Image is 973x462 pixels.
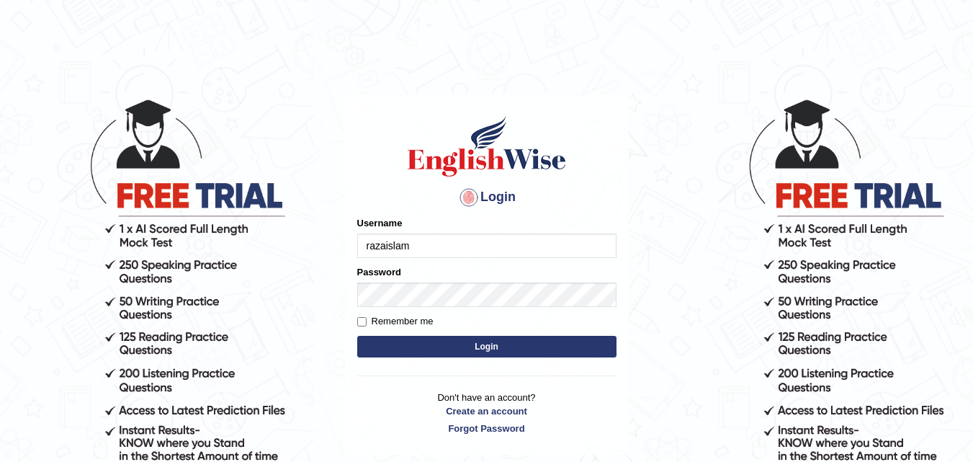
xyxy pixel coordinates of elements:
[405,114,569,179] img: Logo of English Wise sign in for intelligent practice with AI
[357,265,401,279] label: Password
[357,404,616,418] a: Create an account
[357,314,434,329] label: Remember me
[357,186,616,209] h4: Login
[357,336,616,357] button: Login
[357,422,616,435] a: Forgot Password
[357,391,616,435] p: Don't have an account?
[357,317,367,326] input: Remember me
[357,216,403,230] label: Username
